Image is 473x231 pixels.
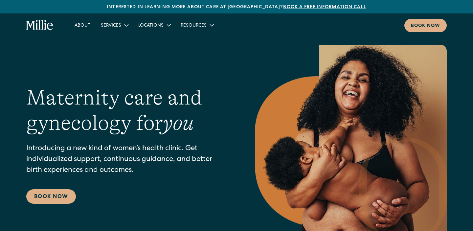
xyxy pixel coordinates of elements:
a: About [69,20,96,31]
a: Book Now [26,189,76,204]
div: Services [96,20,133,31]
div: Resources [175,20,218,31]
div: Locations [138,22,164,29]
div: Locations [133,20,175,31]
div: Resources [181,22,207,29]
h1: Maternity care and gynecology for [26,85,229,136]
div: Services [101,22,121,29]
a: Book a free information call [283,5,366,10]
em: you [163,111,194,135]
a: Book now [404,19,447,32]
a: home [26,20,54,31]
p: Introducing a new kind of women’s health clinic. Get individualized support, continuous guidance,... [26,144,229,176]
div: Book now [411,23,440,30]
